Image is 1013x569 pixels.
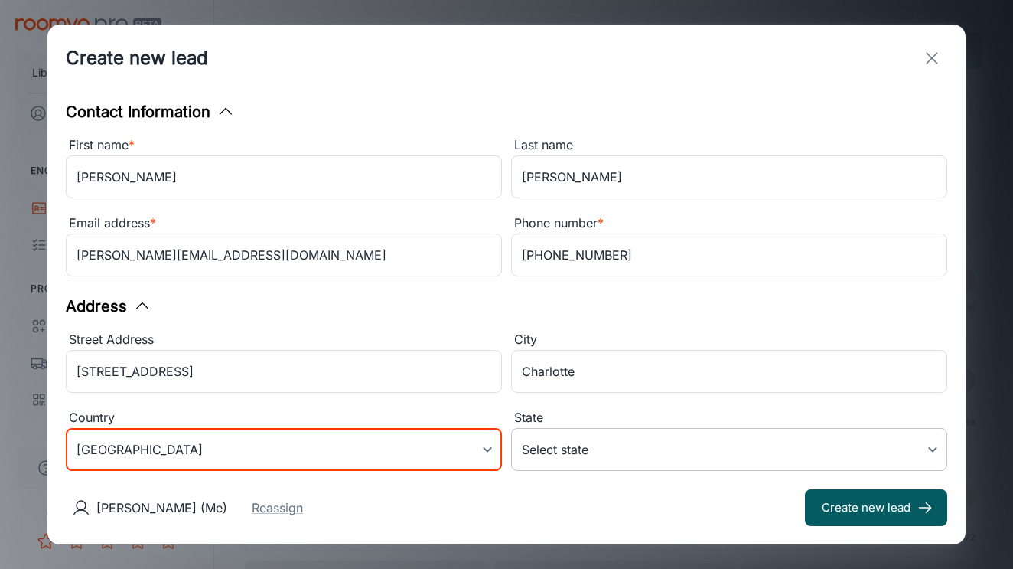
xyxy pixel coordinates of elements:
div: First name [66,136,502,155]
button: Create new lead [805,489,947,526]
input: Whitehorse [511,350,947,393]
input: myname@example.com [66,234,502,276]
div: Email address [66,214,502,234]
div: City [511,330,947,350]
div: State [511,408,947,428]
button: Contact Information [66,100,235,123]
h1: Create new lead [66,44,208,72]
div: Select state [511,428,947,471]
input: John [66,155,502,198]
div: Country [66,408,502,428]
div: [GEOGRAPHIC_DATA] [66,428,502,471]
input: +1 439-123-4567 [511,234,947,276]
button: Reassign [252,499,303,517]
input: 2412 Northwest Passage [66,350,502,393]
div: Street Address [66,330,502,350]
button: Address [66,295,151,318]
button: exit [917,43,947,74]
div: Phone number [511,214,947,234]
input: Doe [511,155,947,198]
p: [PERSON_NAME] (Me) [96,499,227,517]
div: Last name [511,136,947,155]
